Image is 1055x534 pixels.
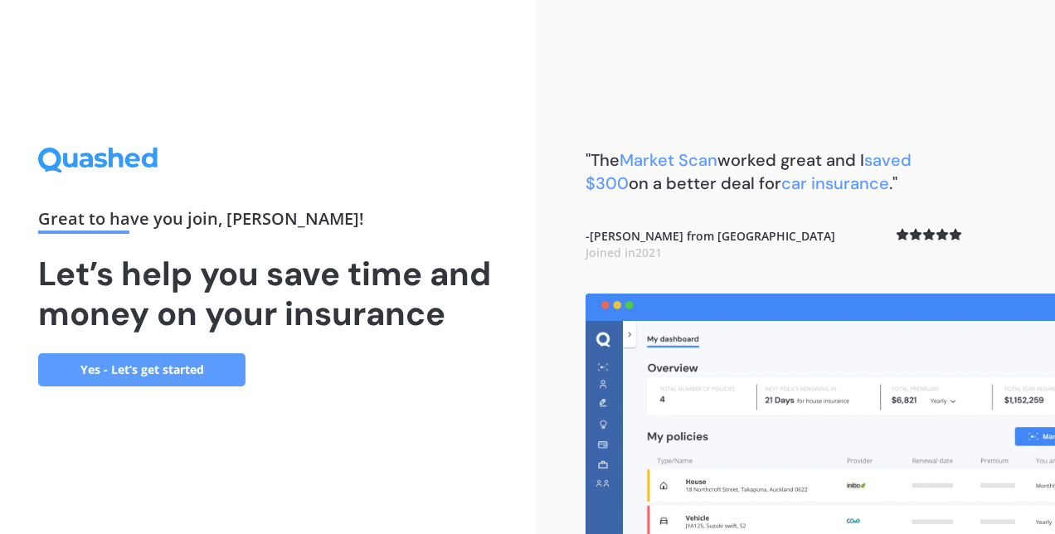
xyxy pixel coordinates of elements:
[586,228,835,260] b: - [PERSON_NAME] from [GEOGRAPHIC_DATA]
[586,149,912,194] b: "The worked great and I on a better deal for ."
[620,149,717,171] span: Market Scan
[586,245,662,260] span: Joined in 2021
[38,211,498,234] div: Great to have you join , [PERSON_NAME] !
[38,254,498,333] h1: Let’s help you save time and money on your insurance
[586,294,1055,534] img: dashboard.webp
[781,172,889,194] span: car insurance
[586,149,912,194] span: saved $300
[38,353,246,386] a: Yes - Let’s get started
